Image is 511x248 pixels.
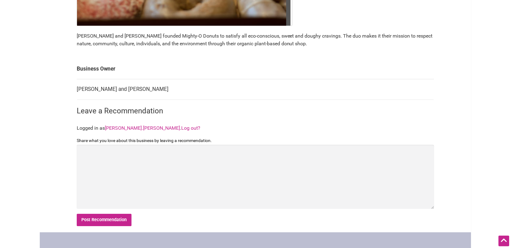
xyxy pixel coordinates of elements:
a: [PERSON_NAME].[PERSON_NAME] [105,125,180,131]
a: Log out? [181,125,200,131]
p: [PERSON_NAME] and [PERSON_NAME] founded Mighty-O Donuts to satisfy all eco-conscious, sweet and d... [77,32,434,48]
h3: Leave a Recommendation [77,106,434,116]
input: Post Recommendation [77,214,132,226]
p: Logged in as . [77,124,434,132]
div: Scroll Back to Top [499,236,509,246]
td: [PERSON_NAME] and [PERSON_NAME] [77,79,434,100]
td: Business Owner [77,59,434,79]
label: Share what you love about this business by leaving a recommendation. [77,137,434,144]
